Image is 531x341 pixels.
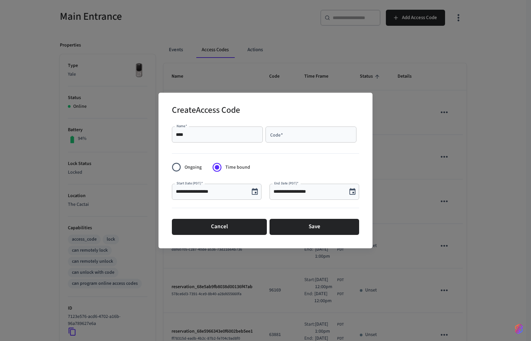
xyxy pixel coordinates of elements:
button: Cancel [172,219,267,235]
button: Save [270,219,359,235]
label: Name [177,123,187,129]
button: Choose date, selected date is Oct 8, 2025 [346,185,359,198]
span: Time bound [225,164,250,171]
label: End Date (PDT) [274,181,299,186]
button: Choose date, selected date is Oct 8, 2025 [248,185,261,198]
label: Start Date (PDT) [177,181,203,186]
span: Ongoing [185,164,202,171]
img: SeamLogoGradient.69752ec5.svg [515,324,523,334]
h2: Create Access Code [172,101,240,121]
